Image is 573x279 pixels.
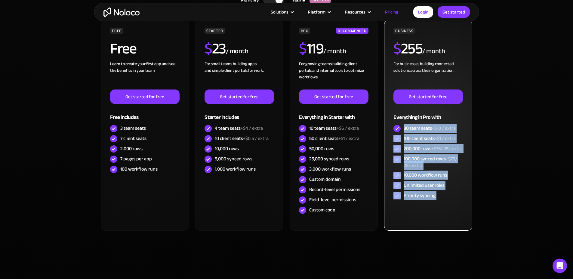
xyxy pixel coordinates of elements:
span: +$1 / extra [435,134,456,143]
div: Field-level permissions [309,196,356,203]
div: 10,000 rows [215,145,239,152]
a: Pricing [377,8,406,16]
div: Open Intercom Messenger [553,259,567,273]
div: STARTER [205,28,225,34]
span: +$6 / extra [337,124,359,133]
a: Get started for free [393,89,463,104]
div: Solutions [263,8,300,16]
div: 10 client seats [215,135,269,142]
div: Everything in Starter with [299,104,368,123]
span: $ [393,35,401,63]
div: Resources [345,8,365,16]
div: Custom domain [309,176,341,183]
div: Learn to create your first app and see the benefits in your team ‍ [110,61,179,89]
div: Free includes [110,104,179,123]
span: $ [299,35,307,63]
div: 10 team seats [309,125,359,132]
div: Starter includes [205,104,274,123]
div: Resources [337,8,377,16]
div: 3 team seats [120,125,146,132]
div: 100,000 synced rows [404,156,463,169]
div: 50 client seats [309,135,359,142]
a: Get started for free [205,89,274,104]
div: 1,000 workflow runs [215,166,256,172]
a: home [103,8,140,17]
div: BUSINESS [393,28,415,34]
a: Get started [438,6,470,18]
div: / month [422,47,445,56]
span: $ [205,35,212,63]
div: Solutions [271,8,288,16]
div: 30 team seats [404,125,456,132]
div: Priority syncing [404,192,436,199]
div: / month [226,47,248,56]
span: +$75/ 25k extra [431,144,463,153]
span: +$0.5 / extra [243,134,269,143]
div: Unlimited user roles [404,182,445,189]
div: 2,000 rows [120,145,143,152]
div: FREE [110,28,123,34]
div: 7 client seats [120,135,146,142]
h2: 255 [393,41,422,56]
div: 5,000 synced rows [215,156,252,162]
div: / month [323,47,346,56]
span: +$10 / extra [432,124,456,133]
div: 3,000 workflow runs [309,166,351,172]
div: Custom code [309,207,335,213]
div: 50,000 rows [309,145,334,152]
div: For businesses building connected solutions across their organization. ‍ [393,61,463,89]
a: Get started for free [110,89,179,104]
h2: 119 [299,41,323,56]
a: Login [413,6,433,18]
div: PRO [299,28,310,34]
div: Platform [308,8,325,16]
div: 4 team seats [215,125,263,132]
div: 200,000 rows [404,145,463,152]
div: Record-level permissions [309,186,360,193]
div: 25,000 synced rows [309,156,349,162]
div: For growing teams building client portals and internal tools to optimize workflows. [299,61,368,89]
div: Everything in Pro with [393,104,463,123]
div: 100 workflow runs [120,166,158,172]
span: +$4 / extra [241,124,263,133]
h2: 23 [205,41,226,56]
div: Platform [300,8,337,16]
div: 10,000 workflow runs [404,172,447,178]
h2: Free [110,41,136,56]
div: 7 pages per app [120,156,152,162]
span: +$75/ 25k extra [404,154,457,170]
div: RECOMMENDED [336,28,368,34]
span: +$1 / extra [338,134,359,143]
div: 100 client seats [404,135,456,142]
div: For small teams building apps and simple client portals for work. ‍ [205,61,274,89]
a: Get started for free [299,89,368,104]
